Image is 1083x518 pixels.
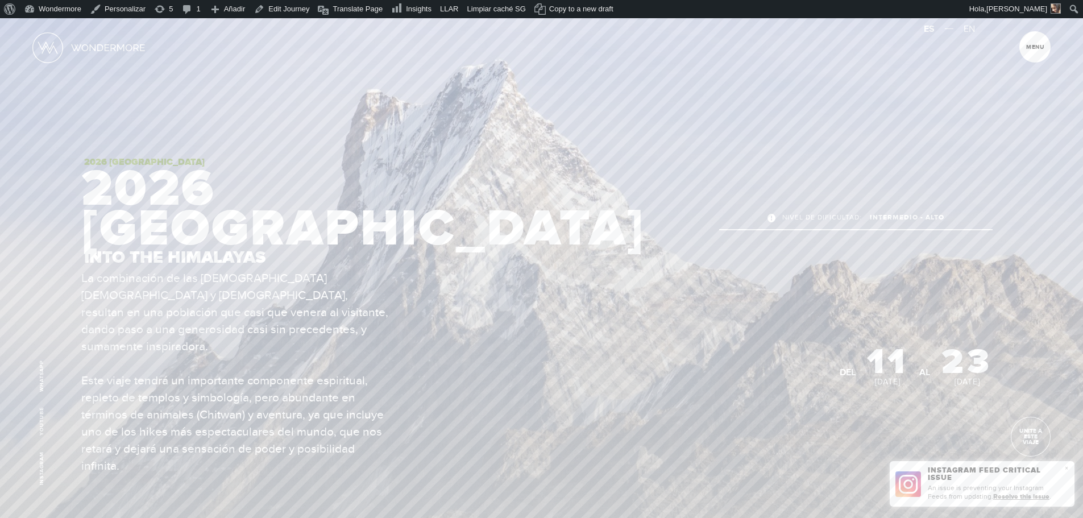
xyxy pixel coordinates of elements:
a: Resolve this issue [993,492,1049,501]
h3: Instagram Feed Critical Issue [928,467,1059,482]
div: × [1059,460,1074,477]
span: [PERSON_NAME] [986,5,1047,13]
p: An issue is preventing your Instagram Feeds from updating. . [928,484,1059,501]
img: Instagram Feed icon [895,471,921,497]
